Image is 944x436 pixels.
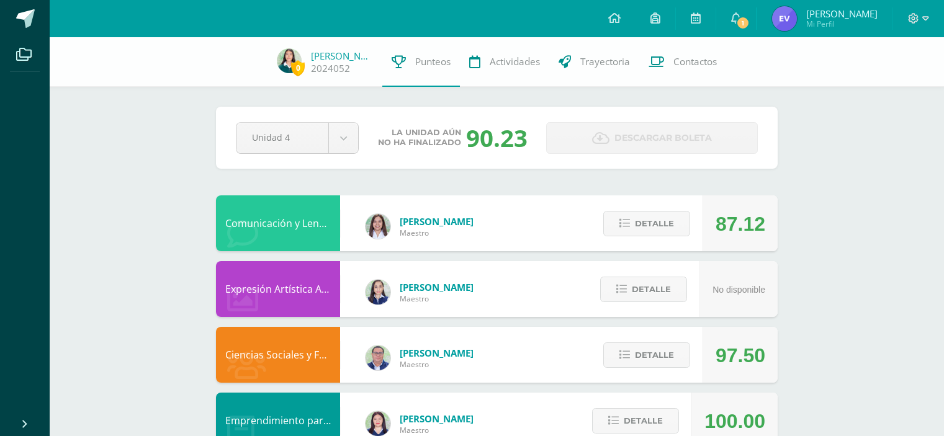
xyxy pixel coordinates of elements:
img: c1c1b07ef08c5b34f56a5eb7b3c08b85.png [366,345,390,370]
span: Maestro [400,359,474,370]
span: Unidad 4 [252,123,313,152]
span: [PERSON_NAME] [400,215,474,228]
span: Maestro [400,425,474,435]
span: La unidad aún no ha finalizado [378,128,461,148]
span: Actividades [490,55,540,68]
span: [PERSON_NAME] [400,281,474,293]
span: Mi Perfil [806,19,878,29]
div: 90.23 [466,122,528,154]
a: 2024052 [311,62,350,75]
a: Trayectoria [549,37,639,87]
button: Detalle [600,277,687,302]
span: No disponible [712,285,765,295]
img: 1d783d36c0c1c5223af21090f2d2739b.png [772,6,797,31]
span: Detalle [632,278,671,301]
a: Actividades [460,37,549,87]
a: [PERSON_NAME] [311,50,373,62]
span: [PERSON_NAME] [400,412,474,425]
img: a452c7054714546f759a1a740f2e8572.png [366,411,390,436]
img: 360951c6672e02766e5b7d72674f168c.png [366,280,390,305]
span: 1 [736,16,750,30]
img: acecb51a315cac2de2e3deefdb732c9f.png [366,214,390,239]
a: Contactos [639,37,726,87]
span: Contactos [673,55,717,68]
div: Ciencias Sociales y Formación Ciudadana [216,327,340,383]
div: Expresión Artística ARTES PLÁSTICAS [216,261,340,317]
div: Comunicación y Lenguaje, Inglés [216,195,340,251]
button: Detalle [603,211,690,236]
a: Punteos [382,37,460,87]
span: Maestro [400,228,474,238]
span: [PERSON_NAME] [806,7,878,20]
div: 87.12 [716,196,765,252]
span: Trayectoria [580,55,630,68]
span: Detalle [635,212,674,235]
button: Detalle [603,342,690,368]
img: 36401dd1118056176d29b60afdf4148b.png [277,48,302,73]
span: Punteos [415,55,451,68]
span: Detalle [635,344,674,367]
a: Unidad 4 [236,123,358,153]
span: Detalle [624,409,663,432]
button: Detalle [592,408,679,434]
span: Descargar boleta [614,123,712,153]
span: 0 [291,60,305,76]
span: [PERSON_NAME] [400,347,474,359]
div: 97.50 [716,327,765,383]
span: Maestro [400,293,474,304]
